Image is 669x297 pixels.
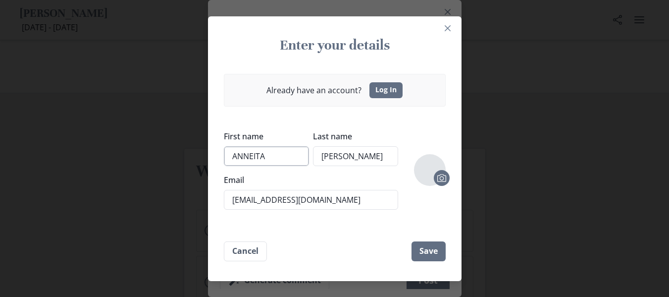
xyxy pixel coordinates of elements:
a: Log In [369,82,403,98]
button: Upload photo [434,170,450,186]
h3: Enter your details [232,36,438,54]
label: First name [224,130,303,142]
label: Email [224,174,392,186]
label: Last name [313,130,392,142]
button: Cancel [224,241,267,261]
p: Already have an account? [266,84,361,96]
button: Close [440,20,456,36]
button: Save [412,241,446,261]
